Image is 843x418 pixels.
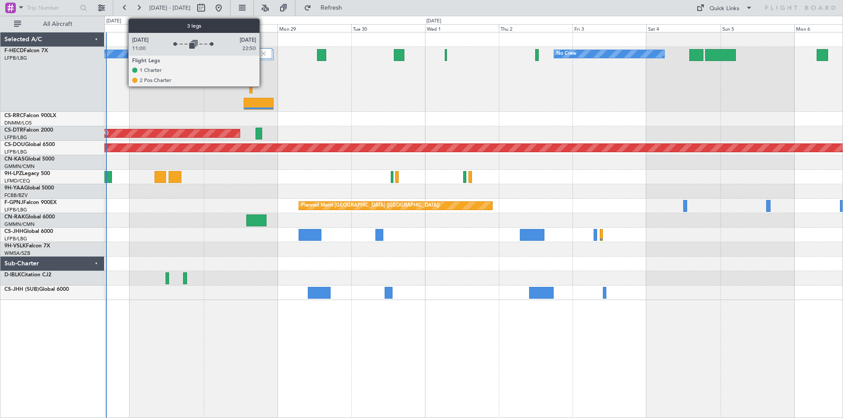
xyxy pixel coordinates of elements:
div: Mon 29 [277,24,351,32]
span: CS-JHH (SUB) [4,287,39,292]
span: 9H-LPZ [4,171,22,176]
div: Planned Maint [GEOGRAPHIC_DATA] ([GEOGRAPHIC_DATA]) [301,199,440,212]
span: CS-JHH [4,229,23,234]
span: 9H-VSLK [4,243,26,249]
a: CS-DTRFalcon 2000 [4,128,53,133]
button: Refresh [300,1,353,15]
a: GMMN/CMN [4,163,35,170]
a: CS-JHH (SUB)Global 6000 [4,287,69,292]
a: 9H-VSLKFalcon 7X [4,243,50,249]
button: Quick Links [692,1,757,15]
img: gray-close.svg [259,50,267,57]
div: Sun 28 [204,24,277,32]
a: DNMM/LOS [4,120,32,126]
span: CN-RAK [4,214,25,220]
div: [DATE] [106,18,121,25]
div: Tue 30 [351,24,425,32]
a: LFPB/LBG [4,236,27,242]
span: CS-DTR [4,128,23,133]
span: [DATE] - [DATE] [149,4,191,12]
span: CS-DOU [4,142,25,147]
a: F-HECDFalcon 7X [4,48,48,54]
a: 9H-LPZLegacy 500 [4,171,50,176]
a: GMMN/CMN [4,221,35,228]
div: Sat 4 [646,24,720,32]
a: CN-KASGlobal 5000 [4,157,54,162]
div: No Crew [556,47,576,61]
a: CN-RAKGlobal 6000 [4,214,55,220]
span: D-IBLK [4,272,21,278]
a: LFPB/LBG [4,149,27,155]
div: Wed 1 [425,24,499,32]
button: All Aircraft [10,17,95,31]
span: CN-KAS [4,157,25,162]
span: CS-RRC [4,113,23,118]
div: [DATE] [426,18,441,25]
span: F-HECD [4,48,24,54]
a: LFPB/LBG [4,55,27,61]
div: Quick Links [710,4,739,13]
span: 9H-YAA [4,186,24,191]
a: CS-JHHGlobal 6000 [4,229,53,234]
a: 9H-YAAGlobal 5000 [4,186,54,191]
a: FCBB/BZV [4,192,28,199]
div: Thu 2 [499,24,573,32]
a: WMSA/SZB [4,250,30,257]
span: All Aircraft [23,21,93,27]
a: CS-RRCFalcon 900LX [4,113,56,118]
span: F-GPNJ [4,200,23,205]
a: D-IBLKCitation CJ2 [4,272,51,278]
a: LFPB/LBG [4,207,27,213]
a: LFPB/LBG [4,134,27,141]
a: LFMD/CEQ [4,178,30,184]
div: Sun 5 [721,24,794,32]
div: Fri 3 [573,24,646,32]
input: Trip Number [27,1,77,14]
div: Sat 27 [130,24,203,32]
a: F-GPNJFalcon 900EX [4,200,57,205]
span: Refresh [313,5,350,11]
a: CS-DOUGlobal 6500 [4,142,55,147]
